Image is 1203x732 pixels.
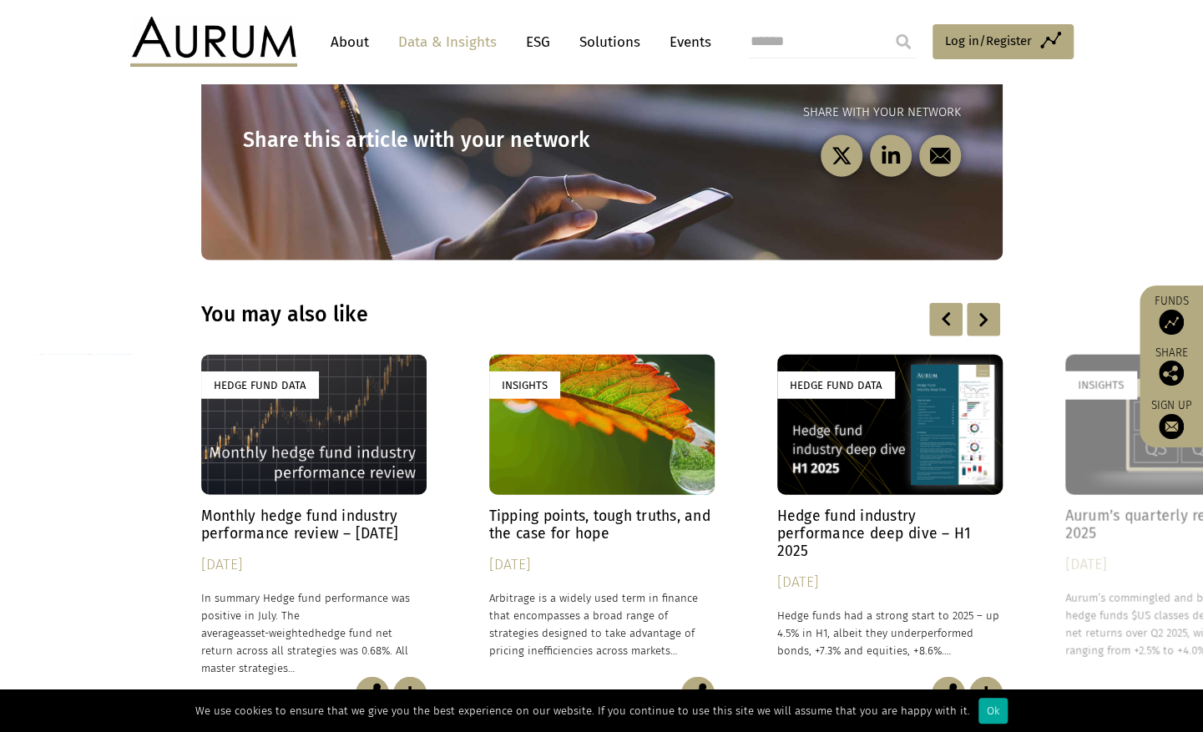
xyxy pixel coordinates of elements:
[393,677,427,710] img: Download Article
[518,27,559,58] a: ESG
[777,355,1003,678] a: Hedge Fund Data Hedge fund industry performance deep dive – H1 2025 [DATE] Hedge funds had a stro...
[978,698,1008,724] div: Ok
[571,27,649,58] a: Solutions
[130,17,297,67] img: Aurum
[681,677,715,710] img: Share this post
[322,27,377,58] a: About
[887,25,920,58] input: Submit
[777,607,1003,659] p: Hedge funds had a strong start to 2025 – up 4.5% in H1, albeit they underperformed bonds, +7.3% a...
[1148,347,1195,386] div: Share
[201,507,427,543] h4: Monthly hedge fund industry performance review – [DATE]
[201,302,787,327] h3: You may also like
[1159,361,1184,386] img: Share this post
[489,589,715,660] p: Arbitrage is a widely used term in finance that encompasses a broad range of strategies designed ...
[777,507,1003,560] h4: Hedge fund industry performance deep dive – H1 2025
[969,677,1003,710] img: Download Article
[489,685,584,704] div: Read in 3 minutes
[489,371,560,399] div: Insights
[1148,398,1195,439] a: Sign up
[1159,414,1184,439] img: Sign up to our newsletter
[201,355,427,678] a: Hedge Fund Data Monthly hedge fund industry performance review – [DATE] [DATE] In summary Hedge f...
[489,507,715,543] h4: Tipping points, tough truths, and the case for hope
[880,146,901,167] img: linkedin-black.svg
[356,677,389,710] img: Share this post
[489,553,715,577] div: [DATE]
[240,627,315,639] span: asset-weighted
[933,24,1074,59] a: Log in/Register
[201,553,427,577] div: [DATE]
[932,677,965,710] img: Share this post
[831,146,852,167] img: twitter-black.svg
[201,371,319,399] div: Hedge Fund Data
[945,31,1032,51] span: Log in/Register
[489,355,715,678] a: Insights Tipping points, tough truths, and the case for hope [DATE] Arbitrage is a widely used te...
[661,27,711,58] a: Events
[201,589,427,678] p: In summary Hedge fund performance was positive in July. The average hedge fund net return across ...
[201,685,290,704] div: Read in 1 minute
[777,371,895,399] div: Hedge Fund Data
[1065,371,1136,399] div: Insights
[929,146,950,167] img: email-black.svg
[777,571,1003,594] div: [DATE]
[1065,685,1160,704] div: Read in 3 minutes
[1159,310,1184,335] img: Access Funds
[243,128,602,153] h3: Share this article with your network
[390,27,505,58] a: Data & Insights
[1148,294,1195,335] a: Funds
[602,103,961,123] p: Share with your network
[777,685,873,704] div: Read in 4 minutes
